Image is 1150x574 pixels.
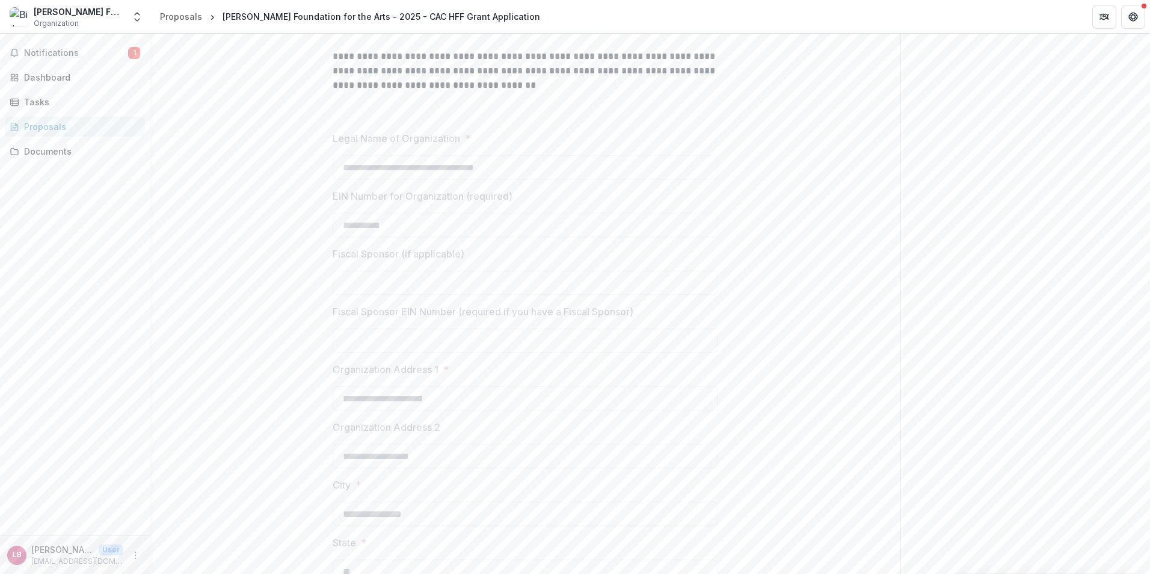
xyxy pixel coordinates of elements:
[333,478,351,492] p: City
[129,5,146,29] button: Open entity switcher
[5,92,145,112] a: Tasks
[333,131,460,146] p: Legal Name of Organization
[34,18,79,29] span: Organization
[333,535,356,550] p: State
[24,120,135,133] div: Proposals
[34,5,124,18] div: [PERSON_NAME] Foundation for the Arts
[160,10,202,23] div: Proposals
[24,71,135,84] div: Dashboard
[333,189,512,203] p: EIN Number for Organization (required)
[13,551,22,559] div: Lori Belvedere
[10,7,29,26] img: Bill Edwards Foundation for the Arts
[31,556,123,567] p: [EMAIL_ADDRESS][DOMAIN_NAME]
[5,141,145,161] a: Documents
[5,117,145,137] a: Proposals
[333,362,438,377] p: Organization Address 1
[1092,5,1116,29] button: Partners
[333,420,440,434] p: Organization Address 2
[128,548,143,563] button: More
[5,67,145,87] a: Dashboard
[5,43,145,63] button: Notifications1
[128,47,140,59] span: 1
[1121,5,1145,29] button: Get Help
[24,96,135,108] div: Tasks
[333,304,633,319] p: Fiscal Sponsor EIN Number (required if you have a Fiscal Sponsor)
[333,247,464,261] p: Fiscal Sponsor (if applicable)
[24,145,135,158] div: Documents
[99,545,123,555] p: User
[31,543,94,556] p: [PERSON_NAME]
[155,8,207,25] a: Proposals
[223,10,540,23] div: [PERSON_NAME] Foundation for the Arts - 2025 - CAC HFF Grant Application
[155,8,545,25] nav: breadcrumb
[24,48,128,58] span: Notifications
